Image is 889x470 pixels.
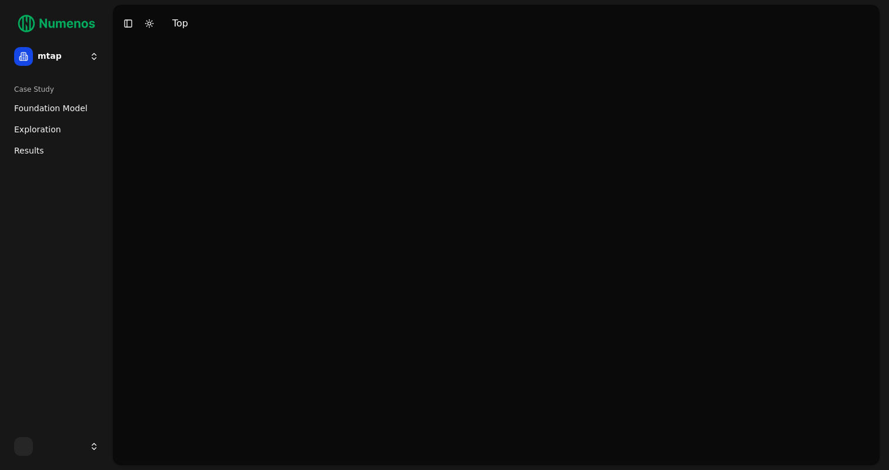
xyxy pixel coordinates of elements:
div: Top [172,16,188,31]
a: Exploration [9,120,103,139]
div: Case Study [9,80,103,99]
span: Exploration [14,124,61,135]
img: Numenos [9,9,103,38]
span: Foundation Model [14,102,88,114]
a: Foundation Model [9,99,103,118]
span: mtap [38,51,85,62]
span: Results [14,145,44,156]
a: Results [9,141,103,160]
button: mtap [9,42,103,71]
